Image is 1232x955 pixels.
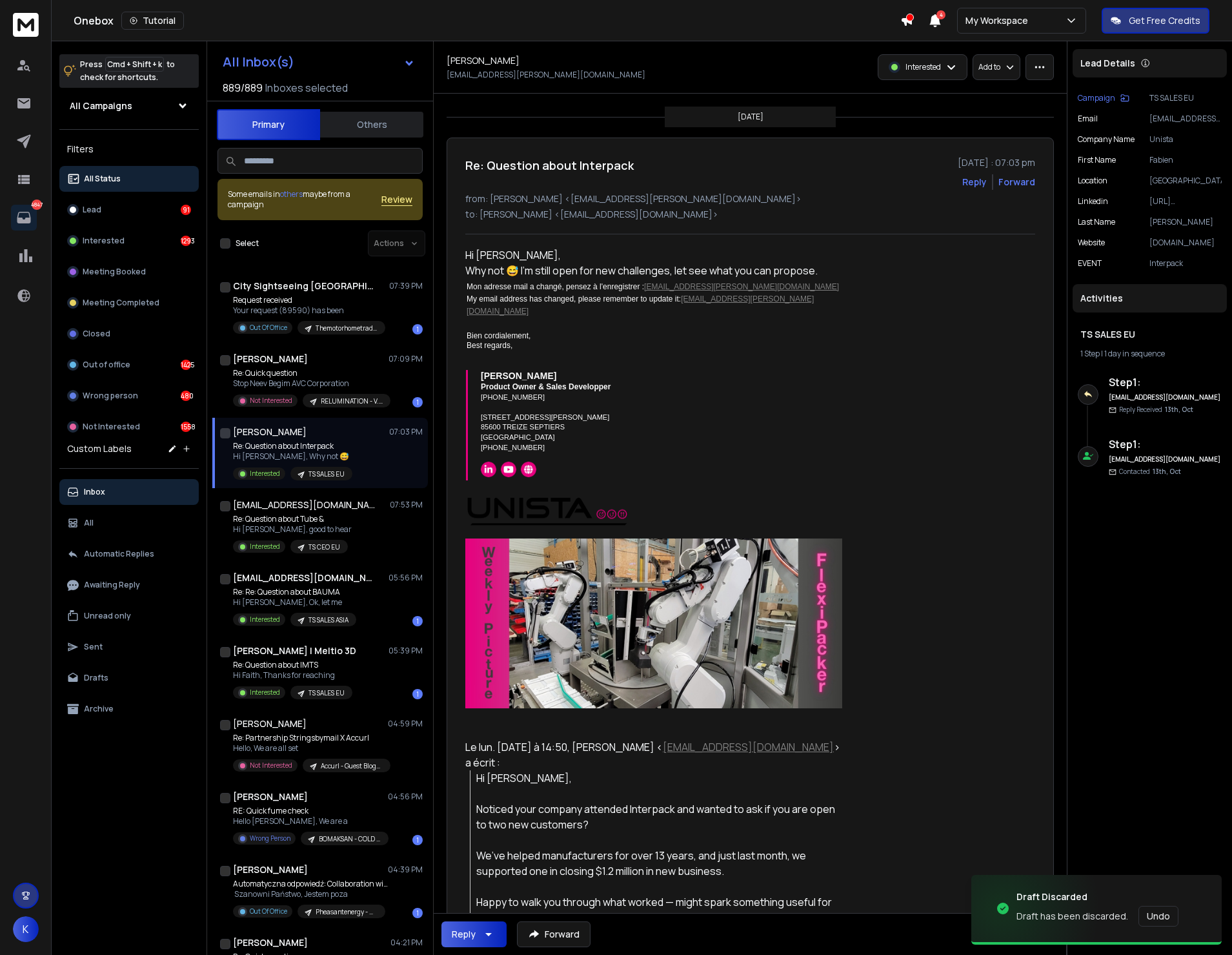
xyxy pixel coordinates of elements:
p: Hello [PERSON_NAME], We are a [233,816,388,827]
p: to: [PERSON_NAME] <[EMAIL_ADDRESS][DOMAIN_NAME]> [465,208,1035,221]
p: Hello, We are all set [233,743,388,754]
h6: Step 1 : [1109,436,1222,452]
span: Review [381,193,412,206]
h1: [PERSON_NAME] [233,353,308,365]
p: My Workspace [965,14,1033,27]
p: [DATE] : 07:03 pm [958,156,1035,169]
button: Reply [441,921,507,947]
p: Out of office [83,360,130,370]
button: Out of office1425 [59,352,199,378]
p: website [1078,238,1105,248]
p: EVENT [1078,258,1102,269]
p: Hi Faith, Thanks for reaching [233,670,352,681]
div: 1 [412,689,423,699]
div: 1 [412,397,423,407]
p: Re: Re: Question about BAUMA [233,587,356,597]
h1: [EMAIL_ADDRESS][DOMAIN_NAME] [233,571,375,584]
button: K [13,916,39,942]
p: Not Interested [83,422,140,432]
p: 07:09 PM [389,354,423,364]
p: Wrong person [83,391,138,401]
div: Some emails in maybe from a campaign [228,189,381,210]
span: [STREET_ADDRESS][PERSON_NAME] 85600 TREIZE SEPTIERS [GEOGRAPHIC_DATA] [PHONE_NUMBER] [481,413,609,451]
a: 4847 [11,205,37,231]
h6: [EMAIL_ADDRESS][DOMAIN_NAME] [1109,455,1222,464]
p: location [1078,176,1107,186]
button: Unread only [59,603,199,629]
span: 4 [936,10,945,19]
p: 07:53 PM [390,500,423,510]
p: Re: Quick question [233,368,388,378]
h1: [PERSON_NAME] [233,717,307,730]
button: Inbox [59,479,199,505]
p: TS SALES EU [308,469,345,479]
p: 07:39 PM [389,281,423,291]
h1: [EMAIL_ADDRESS][DOMAIN_NAME] [233,498,375,511]
h1: All Campaigns [70,99,132,112]
p: Hi [PERSON_NAME], good to hear [233,524,352,535]
div: Activities [1073,284,1227,313]
p: Inbox [84,487,105,497]
button: Campaign [1078,93,1129,103]
p: Drafts [84,673,108,683]
h3: Inboxes selected [265,80,348,96]
h1: City Sightseeing [GEOGRAPHIC_DATA] [233,280,375,293]
img: image [971,870,1100,947]
button: Automatic Replies [59,541,199,567]
span: 1 Step [1080,348,1100,359]
h1: [PERSON_NAME] [233,426,307,438]
div: Le lun. [DATE] à 14:50, [PERSON_NAME] < > a écrit : [465,739,842,770]
p: 05:39 PM [389,646,423,656]
p: Themotorhometrader - Guest Blogging UK [316,323,378,333]
span: [PERSON_NAME] [481,371,556,381]
div: 1 [412,835,423,845]
div: Forward [998,176,1035,189]
button: Wrong person480 [59,383,199,409]
p: Press to check for shortcuts. [80,58,175,84]
div: We’ve helped manufacturers for over 13 years, and just last month, we supported one in closing $1... [476,848,842,879]
p: [PERSON_NAME] [1149,217,1222,227]
p: 04:21 PM [390,938,423,948]
p: Re: Question about Tube & [233,514,352,524]
p: TS SALES ASIA [308,615,348,625]
button: Primary [217,109,320,140]
div: 1293 [181,236,191,246]
p: Meeting Completed [83,298,159,308]
p: Unread only [84,611,131,621]
button: All Inbox(s) [212,49,425,75]
img: Weekly picture FlexiPacker [465,539,842,708]
p: Get Free Credits [1129,14,1200,27]
span: 13th, Oct [1153,467,1181,476]
p: Request received [233,295,385,305]
p: Stop Neev Begim AVC Corporation [233,378,388,389]
p: Unista [1149,134,1222,145]
span: others [280,189,303,200]
p: RE: Quick fume check [233,806,388,816]
p: Automatic Replies [84,549,154,559]
button: All Campaigns [59,93,199,119]
p: Interested [83,236,125,246]
p: Interpack [1149,258,1222,269]
p: Szanowni Państwo, Jestem poza [233,889,388,899]
img: youtube [501,462,516,477]
h1: TS SALES EU [1080,328,1219,341]
p: TS CEO EU [308,542,340,552]
p: Awaiting Reply [84,580,140,590]
div: 1 [412,908,423,918]
div: Why not 😅 I'm still open for new challenges, let see what you can propose. [465,263,842,278]
h1: Re: Question about Interpack [465,156,634,174]
h3: Custom Labels [67,442,132,455]
span: Product Owner & Sales Developper [481,382,611,391]
p: Re: Partnership Stringsbymail X Accurl [233,733,388,743]
button: All Status [59,166,199,192]
button: Awaiting Reply [59,572,199,598]
a: [EMAIL_ADDRESS][DOMAIN_NAME] [663,740,834,754]
p: TS SALES EU [308,688,345,698]
div: Onebox [74,12,900,30]
div: Hi [PERSON_NAME], [465,247,842,263]
p: Re: Question about IMTS [233,660,352,670]
p: Not Interested [250,761,292,770]
button: Undo [1138,906,1178,927]
span: Mon adresse mail a changé, pensez à l'enregistrer : [467,282,839,291]
p: 04:39 PM [388,865,423,875]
